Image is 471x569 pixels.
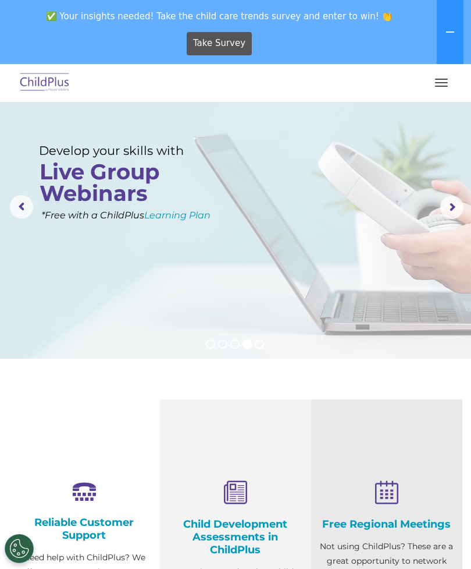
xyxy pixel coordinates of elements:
img: ChildPlus by Procare Solutions [17,69,72,97]
a: Take Survey [187,32,252,55]
rs-layer: *Free with a ChildPlus [41,208,263,222]
h4: Child Development Assessments in ChildPlus [169,518,302,556]
button: Cookies Settings [5,534,34,563]
span: ✅ Your insights needed! Take the child care trends survey and enter to win! 👏 [5,5,434,27]
a: Learning Plan [144,210,210,221]
h4: Free Regional Meetings [320,518,454,531]
rs-layer: Live Group Webinars [40,161,184,204]
h4: Reliable Customer Support [17,516,151,542]
rs-layer: Develop your skills with [39,143,194,158]
span: Take Survey [193,33,245,54]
